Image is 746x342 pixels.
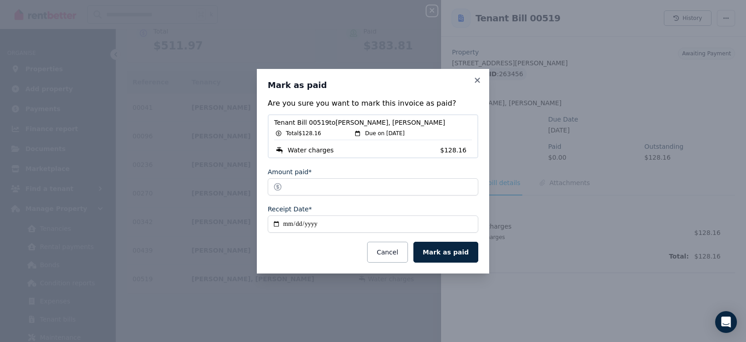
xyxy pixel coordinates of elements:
span: Tenant Bill 00519 to [PERSON_NAME], [PERSON_NAME] [274,118,472,127]
h3: Mark as paid [268,80,478,91]
span: $128.16 [440,146,472,155]
span: Due on [DATE] [365,130,404,137]
label: Amount paid* [268,167,312,176]
p: Are you sure you want to mark this invoice as paid? [268,98,478,109]
span: Total $128.16 [286,130,321,137]
div: Open Intercom Messenger [715,311,737,333]
span: Water charges [288,146,334,155]
button: Mark as paid [413,242,478,263]
label: Receipt Date* [268,205,312,214]
button: Cancel [367,242,407,263]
